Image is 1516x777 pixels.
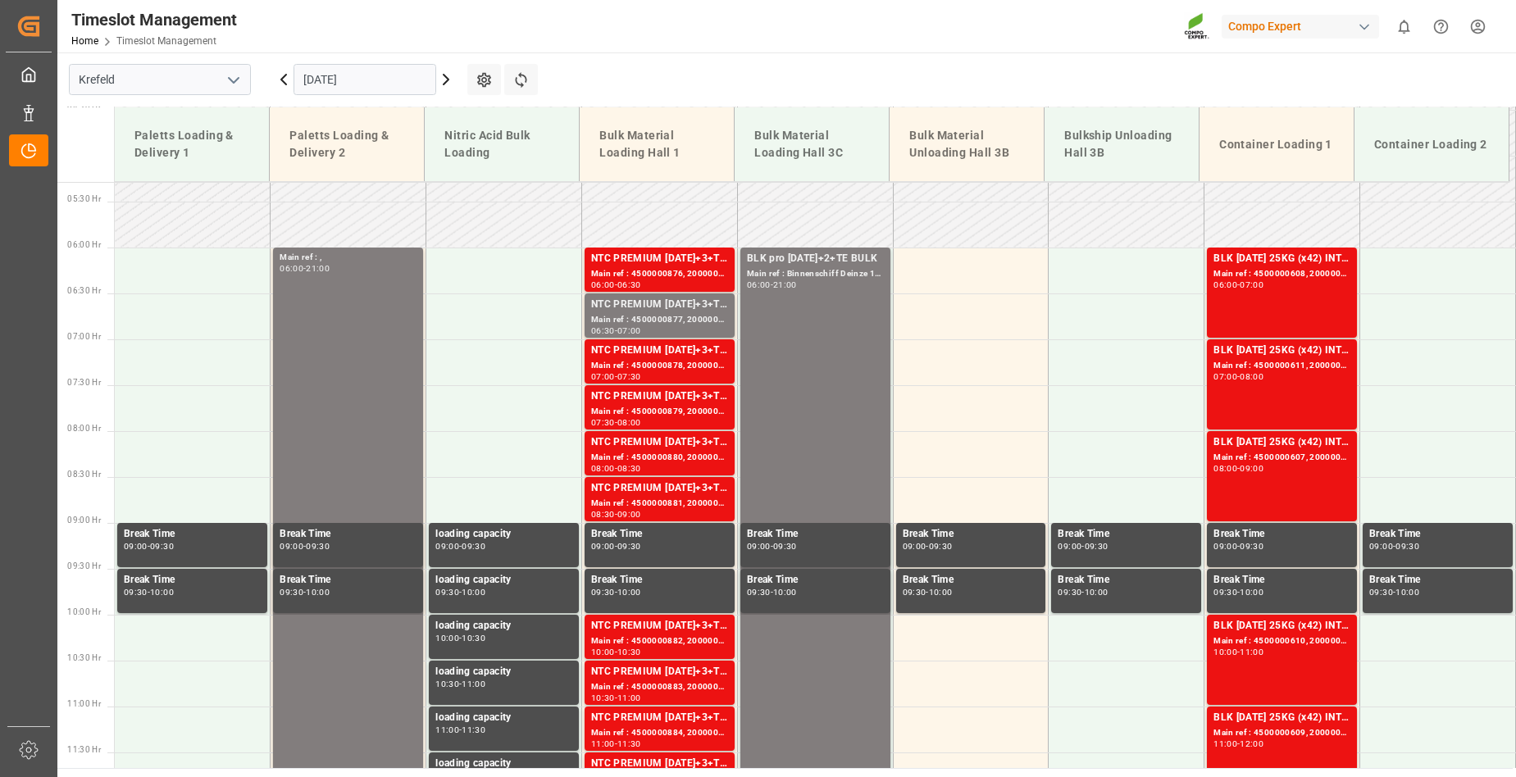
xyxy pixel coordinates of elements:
[435,634,459,642] div: 10:00
[124,543,148,550] div: 09:00
[591,327,615,334] div: 06:30
[150,543,174,550] div: 09:30
[591,756,728,772] div: NTC PREMIUM [DATE]+3+TE BULK
[617,281,641,289] div: 06:30
[591,726,728,740] div: Main ref : 4500000884, 2000000854
[773,543,797,550] div: 09:30
[435,543,459,550] div: 09:00
[1213,434,1350,451] div: BLK [DATE] 25KG (x42) INT MTO
[435,756,572,772] div: loading capacity
[67,378,101,387] span: 07:30 Hr
[280,251,417,265] div: Main ref : ,
[617,511,641,518] div: 09:00
[929,543,953,550] div: 09:30
[1423,8,1459,45] button: Help Center
[1222,11,1386,42] button: Compo Expert
[1240,281,1263,289] div: 07:00
[124,526,261,543] div: Break Time
[1081,543,1084,550] div: -
[1213,129,1341,160] div: Container Loading 1
[435,526,572,543] div: loading capacity
[462,588,485,596] div: 10:00
[462,680,485,688] div: 11:00
[615,543,617,550] div: -
[1058,543,1081,550] div: 09:00
[1237,588,1240,596] div: -
[1386,8,1423,45] button: show 0 new notifications
[591,419,615,426] div: 07:30
[1237,281,1240,289] div: -
[1213,588,1237,596] div: 09:30
[1393,543,1395,550] div: -
[435,618,572,634] div: loading capacity
[591,480,728,497] div: NTC PREMIUM [DATE]+3+TE BULK
[591,572,728,588] div: Break Time
[459,726,462,734] div: -
[435,572,572,588] div: loading capacity
[591,543,615,550] div: 09:00
[1213,373,1237,380] div: 07:00
[1213,251,1350,267] div: BLK [DATE] 25KG (x42) INT MTO
[1393,588,1395,596] div: -
[280,265,303,272] div: 06:00
[615,648,617,656] div: -
[1240,373,1263,380] div: 08:00
[306,265,330,272] div: 21:00
[747,281,771,289] div: 06:00
[903,120,1031,168] div: Bulk Material Unloading Hall 3B
[438,120,566,168] div: Nitric Acid Bulk Loading
[591,588,615,596] div: 09:30
[591,740,615,747] div: 11:00
[591,343,728,359] div: NTC PREMIUM [DATE]+3+TE BULK
[1369,543,1393,550] div: 09:00
[306,588,330,596] div: 10:00
[903,572,1040,588] div: Break Time
[148,543,150,550] div: -
[67,607,101,616] span: 10:00 Hr
[1213,572,1350,588] div: Break Time
[591,511,615,518] div: 08:30
[591,434,728,451] div: NTC PREMIUM [DATE]+3+TE BULK
[747,588,771,596] div: 09:30
[67,332,101,341] span: 07:00 Hr
[591,388,728,405] div: NTC PREMIUM [DATE]+3+TE BULK
[591,251,728,267] div: NTC PREMIUM [DATE]+3+TE BULK
[1085,588,1109,596] div: 10:00
[903,526,1040,543] div: Break Time
[1213,451,1350,465] div: Main ref : 4500000607, 2000000557
[617,740,641,747] div: 11:30
[150,588,174,596] div: 10:00
[67,516,101,525] span: 09:00 Hr
[747,267,884,281] div: Main ref : Binnenschiff Deinze 1/2,
[71,7,237,32] div: Timeslot Management
[617,419,641,426] div: 08:00
[929,588,953,596] div: 10:00
[1368,129,1496,160] div: Container Loading 2
[1369,572,1506,588] div: Break Time
[747,526,884,543] div: Break Time
[1369,588,1393,596] div: 09:30
[615,465,617,472] div: -
[617,648,641,656] div: 10:30
[294,64,436,95] input: DD.MM.YYYY
[124,572,261,588] div: Break Time
[280,588,303,596] div: 09:30
[1213,465,1237,472] div: 08:00
[303,588,306,596] div: -
[593,120,721,168] div: Bulk Material Loading Hall 1
[617,327,641,334] div: 07:00
[435,680,459,688] div: 10:30
[306,543,330,550] div: 09:30
[747,251,884,267] div: BLK pro [DATE]+2+TE BULK
[67,699,101,708] span: 11:00 Hr
[617,373,641,380] div: 07:30
[1058,588,1081,596] div: 09:30
[615,588,617,596] div: -
[128,120,256,168] div: Paletts Loading & Delivery 1
[1237,740,1240,747] div: -
[67,240,101,249] span: 06:00 Hr
[67,286,101,295] span: 06:30 Hr
[462,726,485,734] div: 11:30
[459,634,462,642] div: -
[280,543,303,550] div: 09:00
